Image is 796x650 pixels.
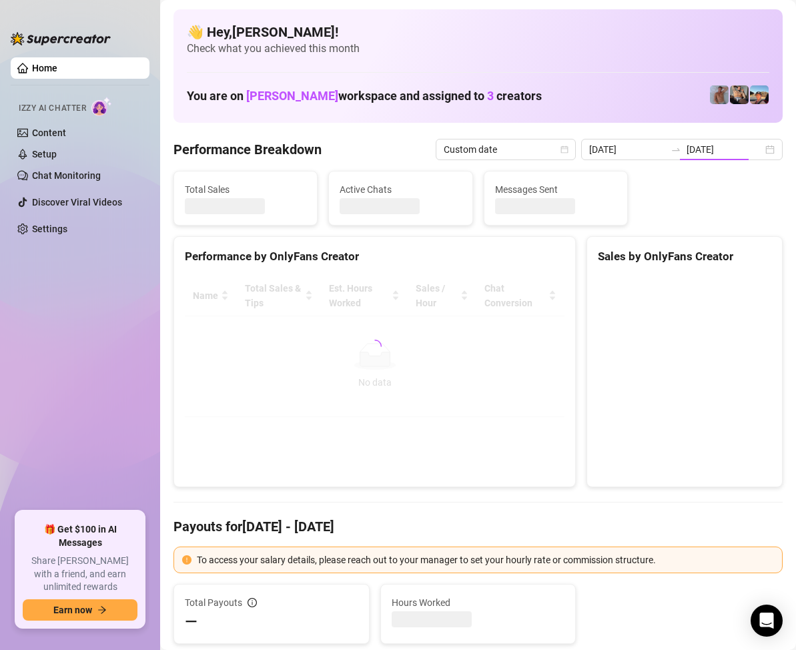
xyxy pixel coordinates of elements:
h4: Payouts for [DATE] - [DATE] [173,517,783,536]
span: 3 [487,89,494,103]
img: George [730,85,749,104]
span: — [185,611,197,633]
img: Zach [750,85,769,104]
div: Performance by OnlyFans Creator [185,248,564,266]
div: Sales by OnlyFans Creator [598,248,771,266]
span: swap-right [671,144,681,155]
span: Active Chats [340,182,461,197]
span: Custom date [444,139,568,159]
img: logo-BBDzfeDw.svg [11,32,111,45]
a: Home [32,63,57,73]
a: Content [32,127,66,138]
span: 🎁 Get $100 in AI Messages [23,523,137,549]
input: Start date [589,142,665,157]
span: Check what you achieved this month [187,41,769,56]
h1: You are on workspace and assigned to creators [187,89,542,103]
img: Joey [710,85,729,104]
input: End date [687,142,763,157]
img: AI Chatter [91,97,112,116]
a: Chat Monitoring [32,170,101,181]
span: Total Sales [185,182,306,197]
span: Share [PERSON_NAME] with a friend, and earn unlimited rewards [23,555,137,594]
span: Total Payouts [185,595,242,610]
div: To access your salary details, please reach out to your manager to set your hourly rate or commis... [197,553,774,567]
span: exclamation-circle [182,555,191,565]
span: info-circle [248,598,257,607]
span: Hours Worked [392,595,565,610]
span: Messages Sent [495,182,617,197]
h4: 👋 Hey, [PERSON_NAME] ! [187,23,769,41]
span: loading [367,338,383,354]
h4: Performance Breakdown [173,140,322,159]
a: Settings [32,224,67,234]
div: Open Intercom Messenger [751,605,783,637]
span: arrow-right [97,605,107,615]
span: [PERSON_NAME] [246,89,338,103]
span: calendar [560,145,568,153]
span: to [671,144,681,155]
a: Discover Viral Videos [32,197,122,208]
a: Setup [32,149,57,159]
span: Izzy AI Chatter [19,102,86,115]
button: Earn nowarrow-right [23,599,137,621]
span: Earn now [53,605,92,615]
